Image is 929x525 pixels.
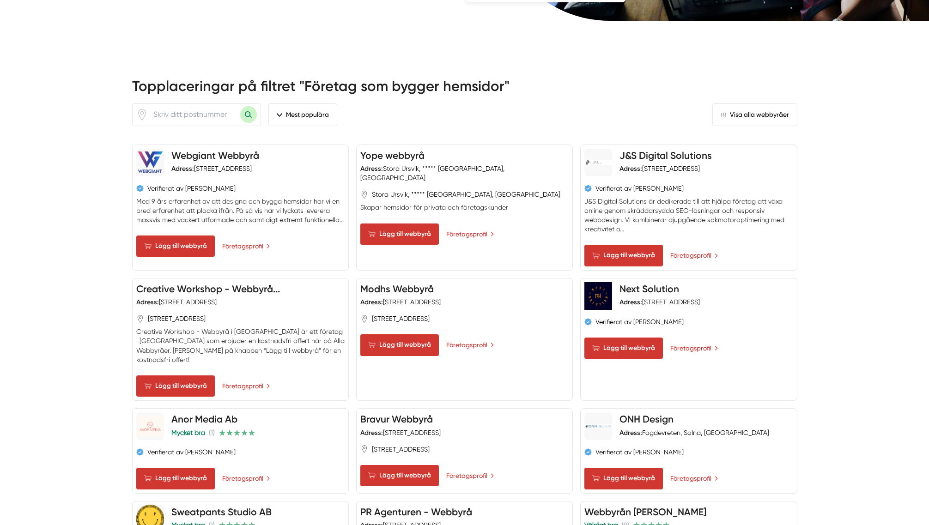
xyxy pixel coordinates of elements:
img: Webgiant Webbyrå logotyp [136,151,164,174]
span: Verifierat av [PERSON_NAME] [147,184,236,193]
button: Mest populära [268,103,337,126]
: Lägg till webbyrå [584,245,663,266]
span: [STREET_ADDRESS] [372,445,430,454]
span: [STREET_ADDRESS] [148,314,206,323]
img: Anor Media Ab logotyp [136,416,164,437]
a: Företagsprofil [670,250,718,260]
: Lägg till webbyrå [584,468,663,489]
div: [STREET_ADDRESS] [360,428,441,437]
a: Yope webbyrå [360,150,425,161]
a: Next Solution [619,283,679,295]
: Lägg till webbyrå [360,465,439,486]
strong: Adress: [619,428,642,437]
a: Företagsprofil [222,241,270,251]
strong: Adress: [360,428,383,437]
strong: Adress: [360,164,383,173]
a: Webbyrån [PERSON_NAME] [584,506,706,518]
svg: Pin / Karta [360,445,368,453]
: Lägg till webbyrå [136,235,215,257]
a: Företagsprofil [446,340,494,350]
div: [STREET_ADDRESS] [136,297,217,307]
svg: Pin / Karta [360,191,368,199]
span: Verifierat av [PERSON_NAME] [595,447,684,457]
svg: Pin / Karta [360,315,368,323]
: Lägg till webbyrå [136,375,215,397]
a: J&S Digital Solutions [619,150,712,161]
a: Modhs Webbyrå [360,283,434,295]
: Lägg till webbyrå [360,223,439,245]
a: ONH Design [619,413,674,425]
span: Verifierat av [PERSON_NAME] [595,184,684,193]
strong: Adress: [360,298,383,306]
input: Skriv ditt postnummer [148,104,240,125]
span: filter-section [268,103,337,126]
strong: Adress: [619,164,642,173]
p: Med 9 års erfarenhet av att designa och bygga hemsidor har vi en bred erfarenhet att plocka ifrån... [136,197,345,224]
div: Fogdevreten, Solna, [GEOGRAPHIC_DATA] [619,428,769,437]
a: Webgiant Webbyrå [171,150,259,161]
: Lägg till webbyrå [136,468,215,489]
p: Creative Workshop - Webbyrå i [GEOGRAPHIC_DATA] är ett företag i [GEOGRAPHIC_DATA] som erbjuder e... [136,327,345,364]
a: Sweatpants Studio AB [171,506,272,518]
a: Bravur Webbyrå [360,413,433,425]
span: [STREET_ADDRESS] [372,314,430,323]
svg: Pin / Karta [136,109,148,121]
a: Visa alla webbyråer [712,103,797,126]
div: Stora Ursvik, ***** [GEOGRAPHIC_DATA], [GEOGRAPHIC_DATA] [360,164,569,182]
img: Next Solution logotyp [584,282,612,310]
p: J&S Digital Solutions är dedikerade till att hjälpa företag att växa online genom skräddarsydda S... [584,197,793,234]
div: [STREET_ADDRESS] [171,164,252,173]
strong: Adress: [619,298,642,306]
a: Creative Workshop - Webbyrå... [136,283,280,295]
: Lägg till webbyrå [360,334,439,356]
a: PR Agenturen - Webbyrå [360,506,472,518]
span: Stora Ursvik, ***** [GEOGRAPHIC_DATA], [GEOGRAPHIC_DATA] [372,190,560,199]
a: Företagsprofil [446,229,494,239]
button: Sök med postnummer [240,106,257,123]
svg: Pin / Karta [136,315,144,323]
a: Företagsprofil [222,381,270,391]
a: Företagsprofil [670,343,718,353]
a: Företagsprofil [670,473,718,483]
span: (1) [209,429,215,436]
div: [STREET_ADDRESS] [360,297,441,307]
span: Verifierat av [PERSON_NAME] [147,447,236,457]
a: Anor Media Ab [171,413,237,425]
img: J&S Digital Solutions logotyp [584,160,612,165]
img: ONH Design logotyp [584,424,612,428]
span: Verifierat av [PERSON_NAME] [595,317,684,326]
a: Företagsprofil [222,473,270,483]
strong: Adress: [136,298,159,306]
a: Företagsprofil [446,471,494,481]
strong: Adress: [171,164,194,173]
p: Skapar hemsidor för privata och företagskunder [360,203,569,212]
div: [STREET_ADDRESS] [619,297,700,307]
span: Klicka för att använda din position. [136,109,148,121]
div: [STREET_ADDRESS] [619,164,700,173]
h2: Topplaceringar på filtret "Företag som bygger hemsidor" [132,76,797,103]
: Lägg till webbyrå [584,338,663,359]
span: Mycket bra [171,429,205,436]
